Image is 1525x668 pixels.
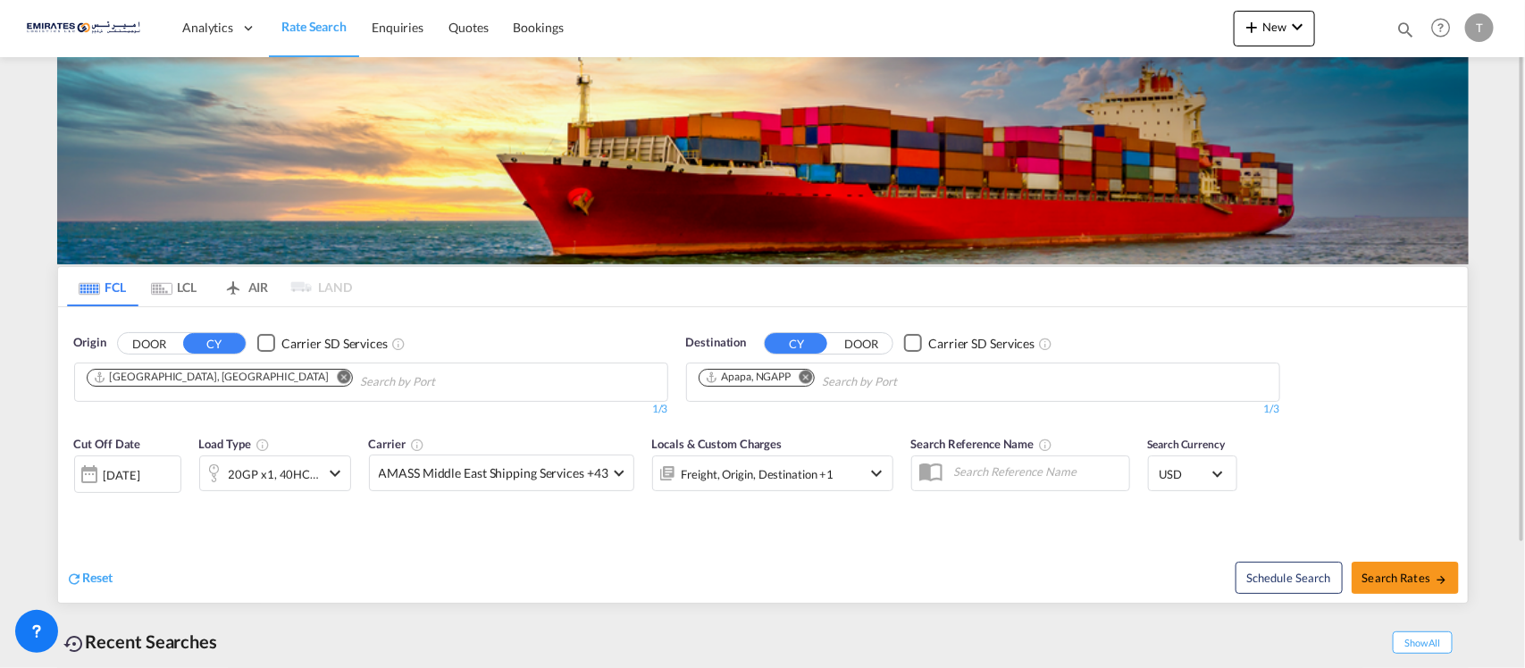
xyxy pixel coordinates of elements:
[682,462,834,487] div: Freight Origin Destination Factory Stuffing
[1426,13,1456,43] span: Help
[118,333,180,354] button: DOOR
[514,20,564,35] span: Bookings
[1393,631,1452,654] span: Show All
[64,633,86,655] md-icon: icon-backup-restore
[822,368,992,397] input: Chips input.
[686,334,747,352] span: Destination
[945,458,1129,485] input: Search Reference Name
[1234,11,1315,46] button: icon-plus 400-fgNewicon-chevron-down
[1158,461,1228,487] md-select: Select Currency: $ USDUnited States Dollar
[830,333,892,354] button: DOOR
[229,462,320,487] div: 20GP x1 40HC x1
[1039,438,1053,452] md-icon: Your search will be saved by the below given name
[93,370,329,385] div: Jebel Ali, AEJEA
[448,20,488,35] span: Quotes
[652,437,783,451] span: Locals & Custom Charges
[199,455,351,491] div: 20GP x1 40HC x1icon-chevron-down
[379,464,608,482] span: AMASS Middle East Shipping Services +43
[74,455,181,493] div: [DATE]
[1038,337,1052,351] md-icon: Unchecked: Search for CY (Container Yard) services for all selected carriers.Checked : Search for...
[67,267,138,306] md-tab-item: FCL
[199,437,270,451] span: Load Type
[867,463,888,484] md-icon: icon-chevron-down
[84,363,537,397] md-chips-wrap: Chips container. Use arrow keys to select chips.
[391,337,406,351] md-icon: Unchecked: Search for CY (Container Yard) services for all selected carriers.Checked : Search for...
[696,363,1000,397] md-chips-wrap: Chips container. Use arrow keys to select chips.
[57,57,1469,264] img: LCL+%26+FCL+BACKGROUND.png
[182,19,233,37] span: Analytics
[93,370,332,385] div: Press delete to remove this chip.
[74,437,141,451] span: Cut Off Date
[74,402,668,417] div: 1/3
[1362,571,1448,585] span: Search Rates
[911,437,1053,451] span: Search Reference Name
[360,368,530,397] input: Chips input.
[138,267,210,306] md-tab-item: LCL
[1148,438,1226,451] span: Search Currency
[1465,13,1494,42] div: T
[222,277,244,290] md-icon: icon-airplane
[904,334,1035,353] md-checkbox: Checkbox No Ink
[410,438,424,452] md-icon: The selected Trucker/Carrierwill be displayed in the rate results If the rates are from another f...
[324,463,346,484] md-icon: icon-chevron-down
[1395,20,1415,39] md-icon: icon-magnify
[652,455,893,491] div: Freight Origin Destination Factory Stuffingicon-chevron-down
[281,19,347,34] span: Rate Search
[686,402,1280,417] div: 1/3
[1352,562,1459,594] button: Search Ratesicon-arrow-right
[257,334,388,353] md-checkbox: Checkbox No Ink
[325,370,352,388] button: Remove
[928,335,1035,353] div: Carrier SD Services
[57,622,225,662] div: Recent Searches
[1236,562,1343,594] button: Note: By default Schedule search will only considerorigin ports, destination ports and cut off da...
[372,20,423,35] span: Enquiries
[281,335,388,353] div: Carrier SD Services
[183,333,246,354] button: CY
[74,334,106,352] span: Origin
[210,267,281,306] md-tab-item: AIR
[58,307,1468,603] div: OriginDOOR CY Checkbox No InkUnchecked: Search for CY (Container Yard) services for all selected ...
[1435,573,1447,586] md-icon: icon-arrow-right
[1241,16,1262,38] md-icon: icon-plus 400-fg
[27,8,147,48] img: c67187802a5a11ec94275b5db69a26e6.png
[1160,466,1210,482] span: USD
[67,267,353,306] md-pagination-wrapper: Use the left and right arrow keys to navigate between tabs
[705,370,795,385] div: Press delete to remove this chip.
[765,333,827,354] button: CY
[1426,13,1465,45] div: Help
[787,370,814,388] button: Remove
[1241,20,1308,34] span: New
[74,491,88,515] md-datepicker: Select
[1286,16,1308,38] md-icon: icon-chevron-down
[67,569,113,589] div: icon-refreshReset
[705,370,792,385] div: Apapa, NGAPP
[67,571,83,587] md-icon: icon-refresh
[104,467,140,483] div: [DATE]
[256,438,270,452] md-icon: icon-information-outline
[83,570,113,585] span: Reset
[1395,20,1415,46] div: icon-magnify
[369,437,424,451] span: Carrier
